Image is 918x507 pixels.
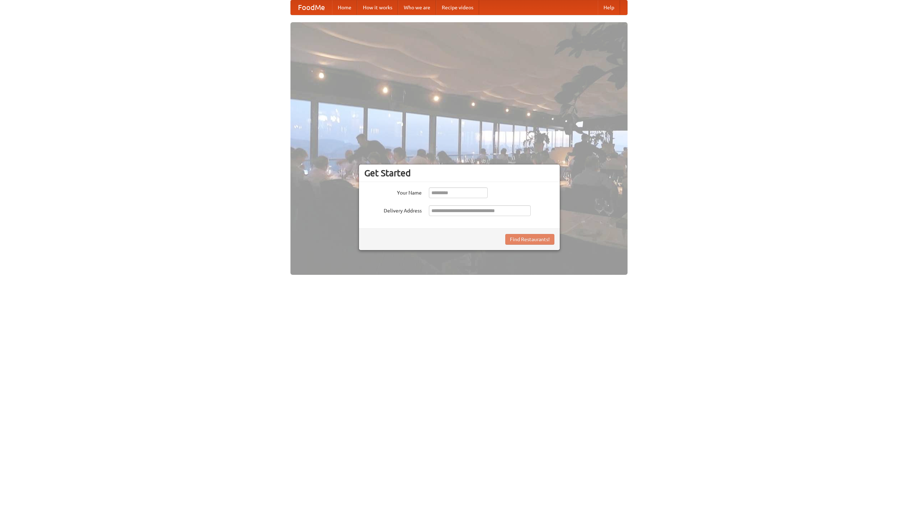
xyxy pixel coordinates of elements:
h3: Get Started [364,168,554,178]
a: Help [598,0,620,15]
a: Who we are [398,0,436,15]
a: How it works [357,0,398,15]
label: Delivery Address [364,205,422,214]
a: Home [332,0,357,15]
a: Recipe videos [436,0,479,15]
label: Your Name [364,187,422,196]
a: FoodMe [291,0,332,15]
button: Find Restaurants! [505,234,554,245]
